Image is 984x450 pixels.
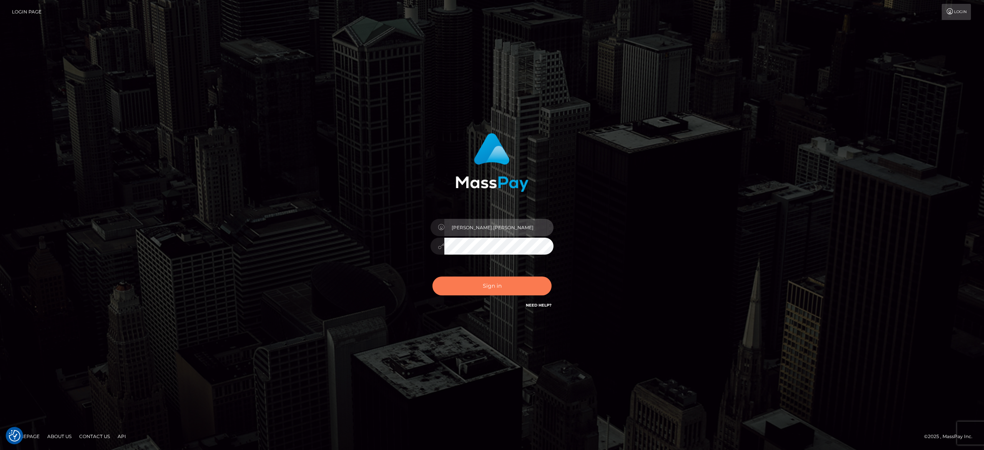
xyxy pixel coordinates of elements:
img: Revisit consent button [9,430,20,442]
a: About Us [44,430,75,442]
input: Username... [444,219,553,236]
a: Contact Us [76,430,113,442]
a: Login Page [12,4,42,20]
a: API [115,430,129,442]
a: Homepage [8,430,43,442]
button: Sign in [432,277,552,295]
img: MassPay Login [455,133,529,192]
button: Consent Preferences [9,430,20,442]
div: © 2025 , MassPay Inc. [924,432,978,441]
a: Login [942,4,971,20]
a: Need Help? [526,303,552,308]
